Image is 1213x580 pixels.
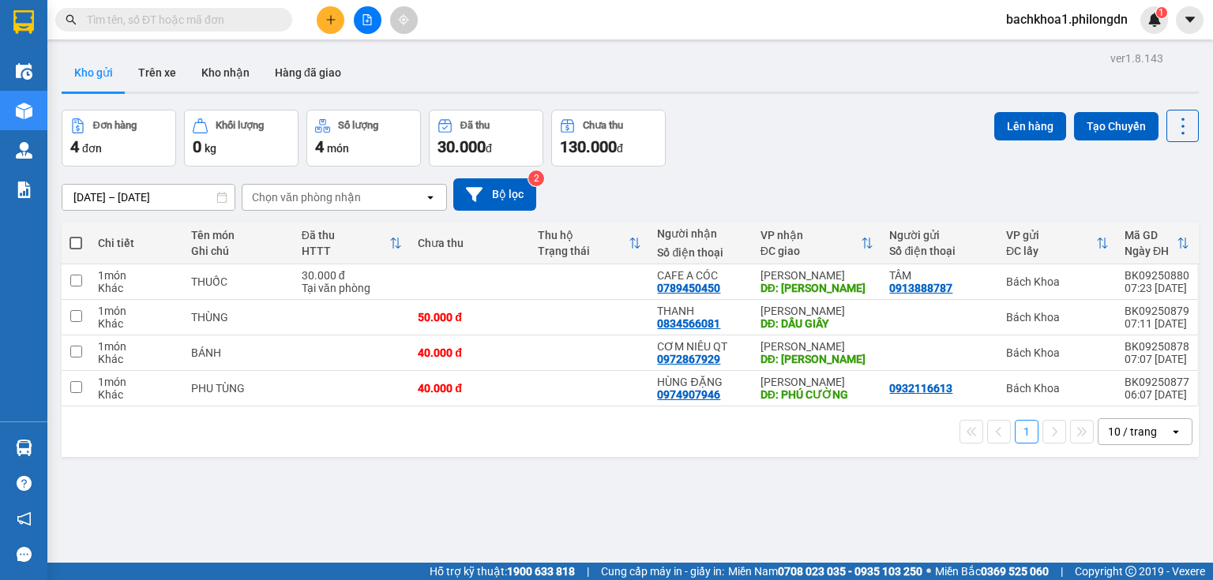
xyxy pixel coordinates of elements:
div: HÙNG ĐẶNG [657,376,744,388]
button: Chưa thu130.000đ [551,110,666,167]
div: Bách Khoa [1006,346,1109,359]
span: question-circle [17,476,32,491]
button: Đơn hàng4đơn [62,110,176,167]
span: plus [325,14,336,25]
div: BK09250877 [1125,376,1189,388]
th: Toggle SortBy [294,223,411,264]
strong: 1900 633 818 [507,565,575,578]
th: Toggle SortBy [1117,223,1197,264]
div: 1 món [98,376,175,388]
div: DĐ: NINH PHÁT [760,353,874,365]
input: Select a date range. [62,185,235,210]
button: file-add [354,6,381,34]
div: Người gửi [889,229,990,241]
svg: open [424,191,437,204]
div: Trạng thái [538,245,629,257]
div: DĐ: GIA YÊN [760,282,874,294]
span: notification [17,511,32,526]
div: BÁNH [191,346,286,359]
span: | [1061,563,1063,580]
input: Tìm tên, số ĐT hoặc mã đơn [87,11,273,28]
div: BK09250880 [1125,269,1189,282]
div: 1 món [98,269,175,282]
div: Tại văn phòng [302,282,403,294]
button: Khối lượng0kg [184,110,299,167]
div: 06:07 [DATE] [1125,388,1189,401]
span: | [587,563,589,580]
div: 50.000 đ [418,311,522,324]
div: 0834566081 [657,317,720,330]
span: caret-down [1183,13,1197,27]
div: [PERSON_NAME] [760,305,874,317]
div: [PERSON_NAME] [760,376,874,388]
span: search [66,14,77,25]
button: caret-down [1176,6,1204,34]
span: aim [398,14,409,25]
div: VP nhận [760,229,862,241]
div: Khác [98,317,175,330]
div: CƠM NIÊU QT [657,340,744,353]
div: 40.000 đ [418,346,522,359]
strong: 0369 525 060 [981,565,1049,578]
span: 130.000 [560,137,617,156]
div: PHU TÙNG [191,382,286,395]
div: Bách Khoa [1006,311,1109,324]
sup: 1 [1156,7,1167,18]
span: 30.000 [438,137,486,156]
div: Bách Khoa [1006,382,1109,395]
div: Chưa thu [583,120,623,131]
div: ĐC lấy [1006,245,1096,257]
button: Số lượng4món [306,110,421,167]
span: đ [486,142,492,155]
div: Đơn hàng [93,120,137,131]
li: In ngày: 07:24 13/09 [8,117,141,139]
div: 07:07 [DATE] [1125,353,1189,365]
span: Miền Bắc [935,563,1049,580]
img: logo-vxr [13,10,34,34]
div: Khối lượng [216,120,264,131]
img: solution-icon [16,181,32,198]
th: Toggle SortBy [998,223,1117,264]
span: message [17,547,32,562]
div: THUỐC [191,275,286,288]
strong: 0708 023 035 - 0935 103 250 [778,565,922,578]
span: Hỗ trợ kỹ thuật: [430,563,575,580]
img: warehouse-icon [16,142,32,159]
div: [PERSON_NAME] [760,340,874,353]
span: bachkhoa1.philongdn [993,9,1140,29]
sup: 2 [528,170,544,186]
div: Bách Khoa [1006,275,1109,288]
div: THÙNG [191,311,286,324]
svg: open [1170,425,1182,438]
span: đơn [82,142,102,155]
div: 0932116613 [889,382,952,395]
div: Khác [98,388,175,401]
button: Lên hàng [994,112,1066,140]
div: Đã thu [460,120,490,131]
div: Số điện thoại [657,246,744,259]
span: 4 [315,137,324,156]
button: plus [317,6,344,34]
div: HTTT [302,245,390,257]
div: BK09250878 [1125,340,1189,353]
div: Thu hộ [538,229,629,241]
img: logo.jpg [8,8,95,95]
span: đ [617,142,623,155]
div: Khác [98,282,175,294]
div: Ghi chú [191,245,286,257]
span: Miền Nam [728,563,922,580]
div: 30.000 đ [302,269,403,282]
div: 40.000 đ [418,382,522,395]
span: Cung cấp máy in - giấy in: [601,563,724,580]
div: BK09250879 [1125,305,1189,317]
span: 0 [193,137,201,156]
div: Mã GD [1125,229,1177,241]
span: 4 [70,137,79,156]
div: CAFE A CÓC [657,269,744,282]
div: Số điện thoại [889,245,990,257]
div: ĐC giao [760,245,862,257]
button: Kho nhận [189,54,262,92]
img: warehouse-icon [16,440,32,456]
th: Toggle SortBy [753,223,882,264]
div: Chưa thu [418,237,522,249]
